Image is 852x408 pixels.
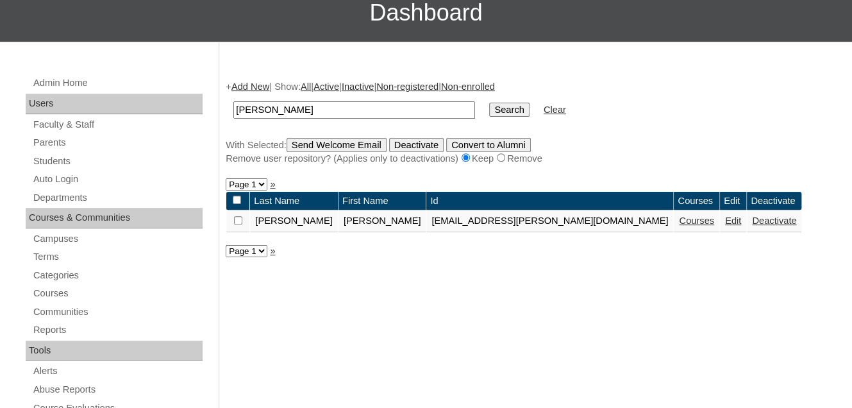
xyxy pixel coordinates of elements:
td: Edit [720,192,746,210]
a: Terms [32,249,203,265]
input: Search [233,101,475,119]
a: All [301,81,311,92]
a: Courses [679,216,714,226]
input: Convert to Alumni [446,138,531,152]
input: Search [489,103,529,117]
a: Auto Login [32,171,203,187]
a: Parents [32,135,203,151]
a: Students [32,153,203,169]
a: Deactivate [752,216,796,226]
a: Inactive [342,81,374,92]
a: Communities [32,304,203,320]
a: Abuse Reports [32,382,203,398]
td: Last Name [250,192,338,210]
a: Campuses [32,231,203,247]
a: Non-registered [376,81,439,92]
div: Courses & Communities [26,208,203,228]
a: Add New [231,81,269,92]
input: Deactivate [389,138,444,152]
td: First Name [338,192,426,210]
a: Alerts [32,363,203,379]
td: Deactivate [747,192,801,210]
div: Tools [26,341,203,361]
a: » [270,179,275,189]
a: Courses [32,285,203,302]
td: [EMAIL_ADDRESS][PERSON_NAME][DOMAIN_NAME] [426,210,673,232]
div: Remove user repository? (Applies only to deactivations) Keep Remove [226,152,839,166]
a: Categories [32,268,203,284]
a: Reports [32,322,203,338]
div: Users [26,94,203,114]
div: + | Show: | | | | [226,80,839,165]
a: Departments [32,190,203,206]
a: Faculty & Staff [32,117,203,133]
a: Clear [544,105,566,115]
div: With Selected: [226,138,839,166]
a: Active [313,81,339,92]
a: Non-enrolled [441,81,495,92]
a: Admin Home [32,75,203,91]
td: [PERSON_NAME] [338,210,426,232]
a: Edit [725,216,741,226]
td: Id [426,192,673,210]
td: [PERSON_NAME] [250,210,338,232]
a: » [270,246,275,256]
input: Send Welcome Email [287,138,387,152]
td: Courses [674,192,719,210]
